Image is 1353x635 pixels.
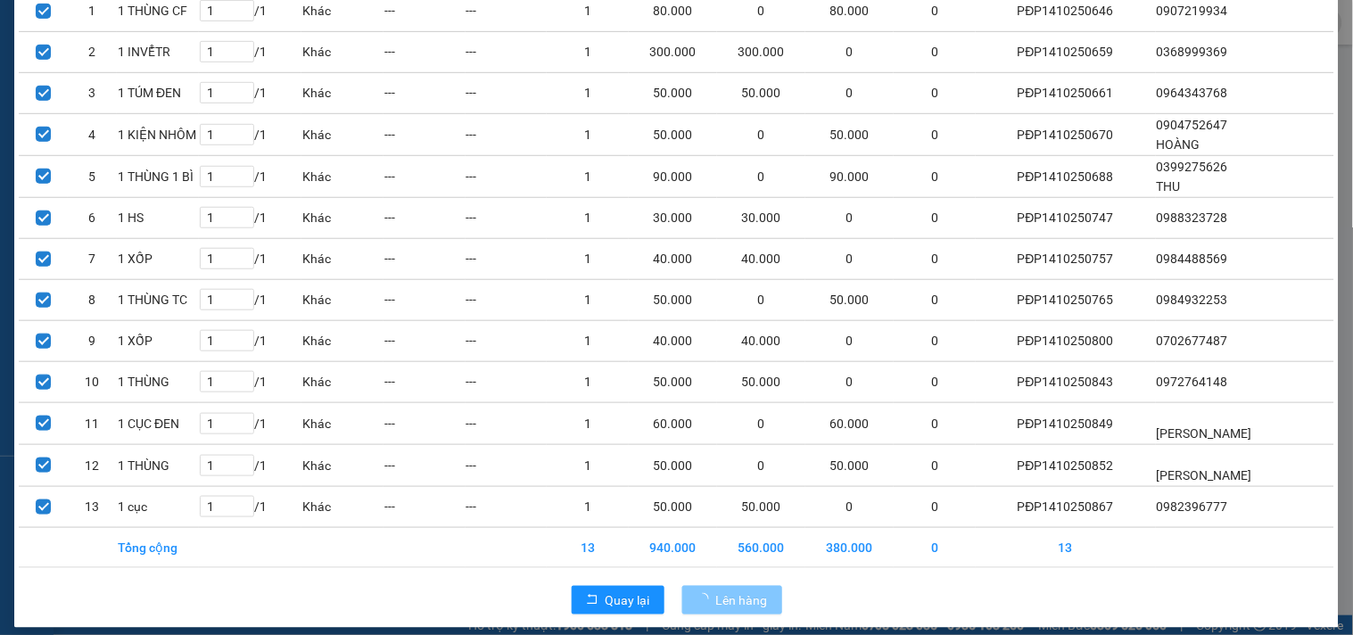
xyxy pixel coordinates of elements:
[805,527,894,567] td: 380.000
[1157,499,1228,514] span: 0982396777
[717,527,805,567] td: 560.000
[466,444,548,486] td: ---
[976,444,1156,486] td: PĐP1410250852
[199,279,302,320] td: / 1
[805,486,894,527] td: 0
[384,279,466,320] td: ---
[894,31,976,72] td: 0
[1157,4,1228,18] span: 0907219934
[199,31,302,72] td: / 1
[68,197,117,238] td: 6
[159,50,302,84] strong: 0901 900 568
[976,361,1156,402] td: PĐP1410250843
[199,320,302,361] td: / 1
[301,320,384,361] td: Khác
[629,486,717,527] td: 50.000
[384,486,466,527] td: ---
[976,197,1156,238] td: PĐP1410250747
[717,444,805,486] td: 0
[629,402,717,444] td: 60.000
[629,361,717,402] td: 50.000
[547,402,629,444] td: 1
[68,155,117,197] td: 5
[301,279,384,320] td: Khác
[466,402,548,444] td: ---
[117,527,199,567] td: Tổng cộng
[68,361,117,402] td: 10
[384,31,466,72] td: ---
[159,50,270,67] strong: [PERSON_NAME]:
[301,361,384,402] td: Khác
[68,444,117,486] td: 12
[629,72,717,113] td: 50.000
[117,320,199,361] td: 1 XỐP
[117,155,199,197] td: 1 THÙNG 1 BÌ
[894,486,976,527] td: 0
[894,197,976,238] td: 0
[572,586,664,614] button: rollbackQuay lại
[805,361,894,402] td: 0
[1157,179,1181,194] span: THU
[629,113,717,155] td: 50.000
[301,444,384,486] td: Khác
[894,238,976,279] td: 0
[629,31,717,72] td: 300.000
[682,586,782,614] button: Lên hàng
[70,17,243,42] span: ĐỨC ĐẠT GIA LAI
[12,117,89,142] span: VP GỬI:
[384,113,466,155] td: ---
[68,320,117,361] td: 9
[68,279,117,320] td: 8
[301,155,384,197] td: Khác
[1157,160,1228,174] span: 0399275626
[384,361,466,402] td: ---
[976,279,1156,320] td: PĐP1410250765
[717,320,805,361] td: 40.000
[466,361,548,402] td: ---
[159,87,246,103] strong: 0901 933 179
[117,361,199,402] td: 1 THÙNG
[805,197,894,238] td: 0
[894,279,976,320] td: 0
[117,402,199,444] td: 1 CỤC ĐEN
[976,31,1156,72] td: PĐP1410250659
[547,72,629,113] td: 1
[301,113,384,155] td: Khác
[117,113,199,155] td: 1 KIỆN NHÔM
[466,238,548,279] td: ---
[301,238,384,279] td: Khác
[1157,426,1252,441] span: [PERSON_NAME]
[976,72,1156,113] td: PĐP1410250661
[976,486,1156,527] td: PĐP1410250867
[805,320,894,361] td: 0
[629,155,717,197] td: 90.000
[717,402,805,444] td: 0
[547,113,629,155] td: 1
[976,113,1156,155] td: PĐP1410250670
[629,320,717,361] td: 40.000
[805,279,894,320] td: 50.000
[1157,137,1200,152] span: HOÀNG
[697,593,716,606] span: loading
[547,238,629,279] td: 1
[466,197,548,238] td: ---
[1157,252,1228,266] span: 0984488569
[65,59,153,76] strong: 0931 600 979
[117,279,199,320] td: 1 THÙNG TC
[1157,468,1252,482] span: [PERSON_NAME]
[466,486,548,527] td: ---
[717,238,805,279] td: 40.000
[301,402,384,444] td: Khác
[1157,293,1228,307] span: 0984932253
[12,78,99,95] strong: 0901 936 968
[199,238,302,279] td: / 1
[68,402,117,444] td: 11
[68,72,117,113] td: 3
[805,155,894,197] td: 90.000
[805,72,894,113] td: 0
[117,72,199,113] td: 1 TÚM ĐEN
[805,31,894,72] td: 0
[301,197,384,238] td: Khác
[199,402,302,444] td: / 1
[466,155,548,197] td: ---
